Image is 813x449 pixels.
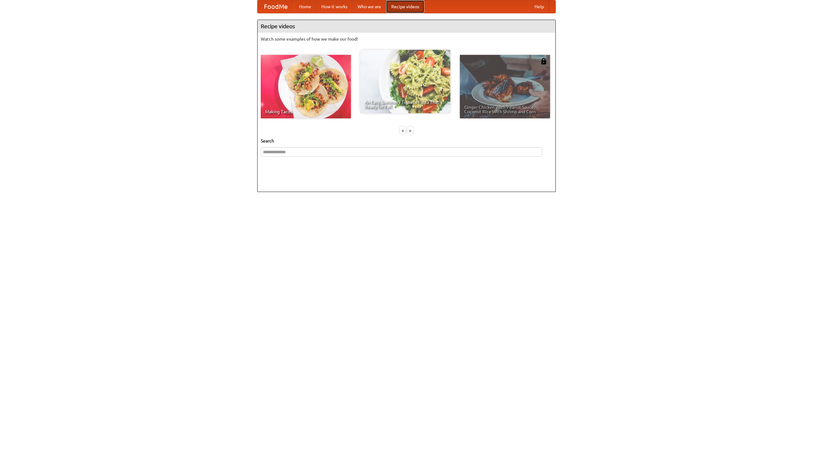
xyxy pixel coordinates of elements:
a: Home [294,0,316,13]
span: Making Tacos [265,109,346,114]
a: An Easy, Summery Tomato Pasta That's Ready for Fall [360,50,450,113]
a: Help [529,0,549,13]
a: Who we are [353,0,386,13]
span: An Easy, Summery Tomato Pasta That's Ready for Fall [365,100,446,109]
a: Making Tacos [261,55,351,118]
p: Watch some examples of how we make our food! [261,36,552,42]
div: « [400,127,406,135]
a: Recipe videos [386,0,424,13]
h5: Search [261,138,552,144]
a: How it works [316,0,353,13]
div: » [407,127,413,135]
a: FoodMe [258,0,294,13]
h4: Recipe videos [258,20,555,33]
img: 483408.png [541,58,547,64]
